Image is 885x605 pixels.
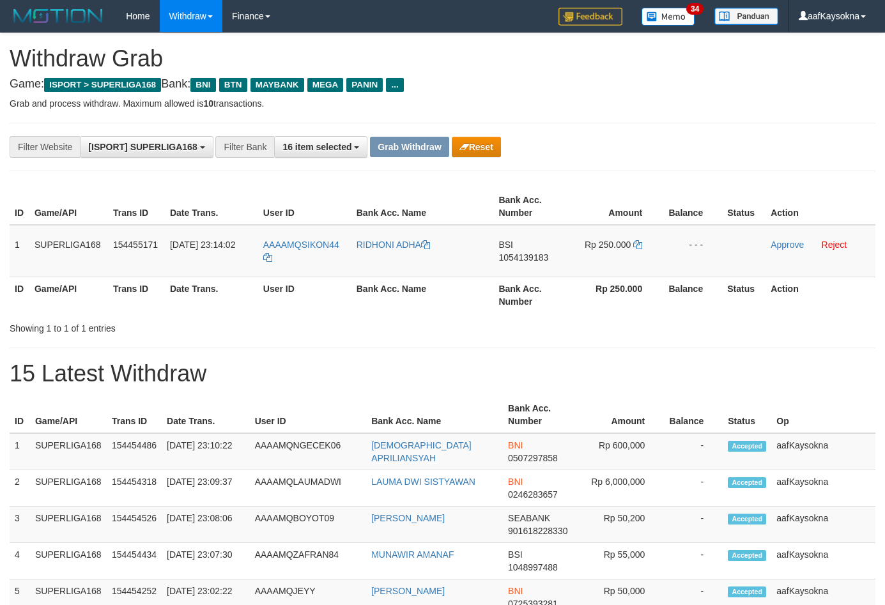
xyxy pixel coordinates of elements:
div: Filter Bank [215,136,274,158]
td: aafKaysokna [771,507,875,543]
th: User ID [258,277,351,313]
td: - [664,543,723,579]
th: ID [10,397,30,433]
td: - [664,433,723,470]
span: [ISPORT] SUPERLIGA168 [88,142,197,152]
a: [PERSON_NAME] [371,586,445,596]
span: Accepted [728,586,766,597]
th: User ID [258,188,351,225]
td: - - - [661,225,722,277]
td: - [664,507,723,543]
td: SUPERLIGA168 [30,507,107,543]
span: [DATE] 23:14:02 [170,240,235,250]
span: BNI [508,440,523,450]
th: Date Trans. [165,277,258,313]
span: AAAAMQSIKON44 [263,240,339,250]
span: BSI [508,549,523,560]
span: 34 [686,3,704,15]
td: 3 [10,507,30,543]
span: 154455171 [113,240,158,250]
th: Trans ID [108,188,165,225]
td: Rp 55,000 [577,543,665,579]
span: BNI [190,78,215,92]
h1: 15 Latest Withdraw [10,361,875,387]
th: ID [10,277,29,313]
span: 16 item selected [282,142,351,152]
th: Game/API [29,277,108,313]
img: Feedback.jpg [558,8,622,26]
td: Rp 600,000 [577,433,665,470]
h1: Withdraw Grab [10,46,875,72]
p: Grab and process withdraw. Maximum allowed is transactions. [10,97,875,110]
td: 2 [10,470,30,507]
a: RIDHONI ADHA [357,240,430,250]
h4: Game: Bank: [10,78,875,91]
td: [DATE] 23:07:30 [162,543,250,579]
button: [ISPORT] SUPERLIGA168 [80,136,213,158]
button: Grab Withdraw [370,137,449,157]
div: Showing 1 to 1 of 1 entries [10,317,359,335]
span: SEABANK [508,513,550,523]
td: AAAAMQNGECEK06 [250,433,366,470]
a: LAUMA DWI SISTYAWAN [371,477,475,487]
td: 1 [10,225,29,277]
td: Rp 50,200 [577,507,665,543]
button: 16 item selected [274,136,367,158]
img: MOTION_logo.png [10,6,107,26]
td: [DATE] 23:08:06 [162,507,250,543]
td: 154454486 [107,433,162,470]
th: Rp 250.000 [570,277,661,313]
span: Copy 901618228330 to clipboard [508,526,567,536]
th: Trans ID [108,277,165,313]
td: Rp 6,000,000 [577,470,665,507]
td: [DATE] 23:10:22 [162,433,250,470]
td: AAAAMQZAFRAN84 [250,543,366,579]
span: Accepted [728,477,766,488]
td: SUPERLIGA168 [30,470,107,507]
span: Accepted [728,514,766,525]
th: Bank Acc. Number [493,188,570,225]
th: Bank Acc. Name [351,277,494,313]
td: 4 [10,543,30,579]
div: Filter Website [10,136,80,158]
span: Copy 1054139183 to clipboard [498,252,548,263]
span: Accepted [728,550,766,561]
th: Game/API [30,397,107,433]
span: Accepted [728,441,766,452]
th: Bank Acc. Name [351,188,494,225]
td: SUPERLIGA168 [30,543,107,579]
th: User ID [250,397,366,433]
th: Balance [661,188,722,225]
span: ISPORT > SUPERLIGA168 [44,78,161,92]
span: Rp 250.000 [585,240,631,250]
th: Balance [664,397,723,433]
img: panduan.png [714,8,778,25]
th: Status [723,397,771,433]
td: SUPERLIGA168 [30,433,107,470]
td: AAAAMQBOYOT09 [250,507,366,543]
td: [DATE] 23:09:37 [162,470,250,507]
button: Reset [452,137,501,157]
td: 154454434 [107,543,162,579]
img: Button%20Memo.svg [642,8,695,26]
th: Balance [661,277,722,313]
th: Amount [570,188,661,225]
th: Date Trans. [165,188,258,225]
td: 154454526 [107,507,162,543]
td: aafKaysokna [771,543,875,579]
a: Approve [771,240,804,250]
th: ID [10,188,29,225]
td: AAAAMQLAUMADWI [250,470,366,507]
span: Copy 0246283657 to clipboard [508,489,558,500]
th: Trans ID [107,397,162,433]
td: aafKaysokna [771,470,875,507]
td: SUPERLIGA168 [29,225,108,277]
span: BNI [508,586,523,596]
th: Action [766,188,875,225]
td: 154454318 [107,470,162,507]
span: ... [386,78,403,92]
span: MAYBANK [250,78,304,92]
a: [DEMOGRAPHIC_DATA] APRILIANSYAH [371,440,472,463]
a: MUNAWIR AMANAF [371,549,454,560]
span: BTN [219,78,247,92]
